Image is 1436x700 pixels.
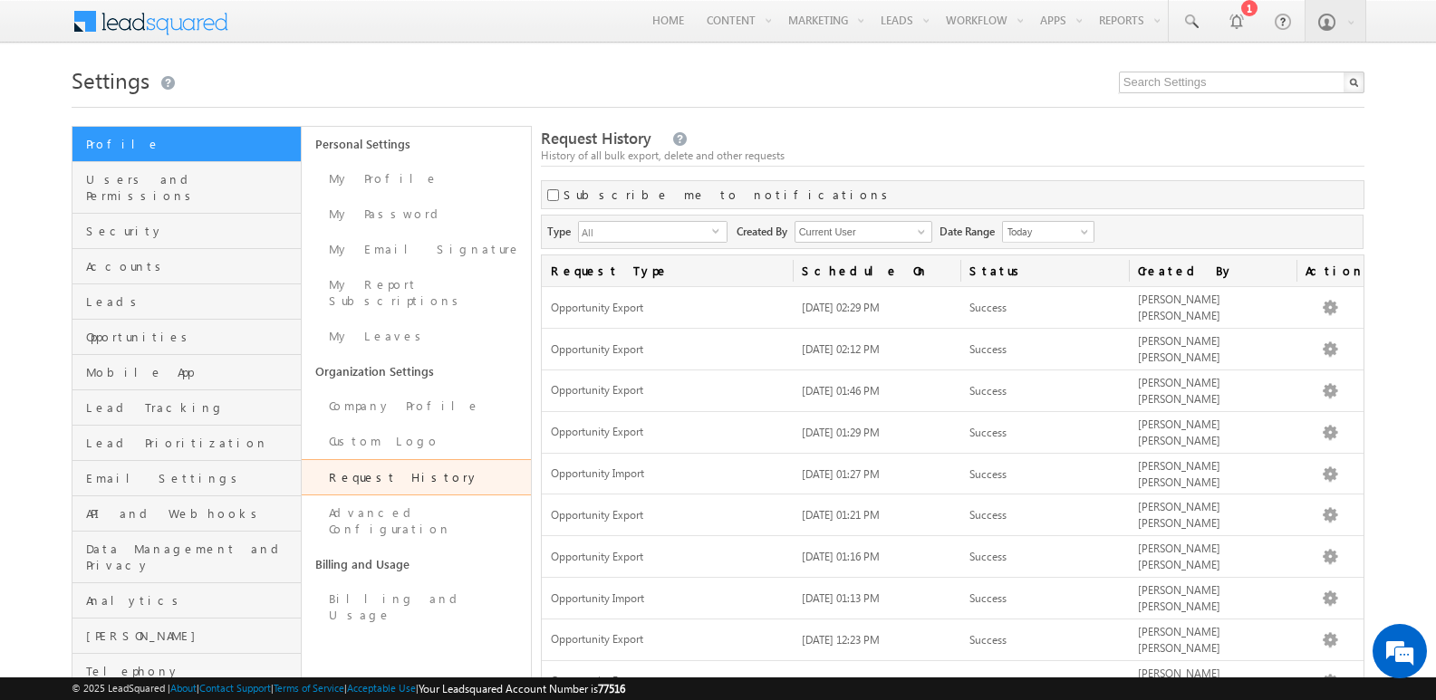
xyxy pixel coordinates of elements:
span: Email Settings [86,470,296,486]
span: Opportunity Import [551,466,785,482]
span: Success [969,342,1007,356]
span: Success [969,508,1007,522]
label: Subscribe me to notifications [564,187,894,203]
a: Contact Support [199,682,271,694]
a: Security [72,214,301,249]
span: 77516 [598,682,625,695]
a: Request History [302,459,531,495]
a: Billing and Usage [302,581,531,633]
span: Opportunity Export [551,508,785,523]
span: Success [969,591,1007,605]
a: Lead Tracking [72,390,301,426]
span: [DATE] 02:12 PM [802,342,880,356]
a: Status [960,255,1128,286]
span: Telephony [86,663,296,679]
a: Users and Permissions [72,162,301,214]
span: [PERSON_NAME] [PERSON_NAME] [1138,500,1220,530]
span: [PERSON_NAME] [PERSON_NAME] [1138,334,1220,364]
a: My Email Signature [302,232,531,267]
a: Accounts [72,249,301,284]
span: [PERSON_NAME] [PERSON_NAME] [1138,625,1220,655]
div: All [578,221,728,243]
a: Advanced Configuration [302,495,531,547]
span: Opportunity Export [551,632,785,647]
span: Opportunity Export [551,342,785,358]
span: Created By [737,221,795,240]
span: Success [969,633,1007,647]
a: Opportunities [72,320,301,355]
a: Email Settings [72,461,301,496]
a: [PERSON_NAME] [72,618,301,654]
span: Today [1003,224,1089,240]
a: My Profile [302,161,531,197]
span: Accounts [86,258,296,274]
input: Type to Search [795,221,932,243]
span: [PERSON_NAME] [PERSON_NAME] [1138,583,1220,613]
a: My Password [302,197,531,232]
a: Show All Items [908,223,930,241]
a: About [170,682,197,694]
span: [DATE] 01:27 PM [802,467,880,481]
span: Security [86,223,296,239]
a: Company Profile [302,388,531,424]
span: Success [969,301,1007,314]
a: Request Type [542,255,794,286]
span: Profile [86,136,296,152]
a: Personal Settings [302,127,531,161]
span: Lead Tracking [86,399,296,416]
a: Data Management and Privacy [72,532,301,583]
span: Opportunity Export [551,550,785,565]
a: API and Webhooks [72,496,301,532]
span: Opportunity Import [551,591,785,607]
span: Actions [1296,255,1364,286]
span: Your Leadsquared Account Number is [419,682,625,695]
span: API and Webhooks [86,505,296,522]
a: Acceptable Use [347,682,416,694]
a: Mobile App [72,355,301,390]
a: Lead Prioritization [72,426,301,461]
a: Created By [1129,255,1296,286]
span: [DATE] 01:13 PM [802,591,880,605]
span: [PERSON_NAME] [86,628,296,644]
span: [PERSON_NAME] [PERSON_NAME] [1138,459,1220,489]
span: Opportunity Export [551,674,785,689]
a: Organization Settings [302,354,531,388]
span: Success [969,467,1007,481]
span: [DATE] 01:21 PM [802,508,880,522]
span: [DATE] 02:29 PM [802,301,880,314]
span: All [579,222,712,242]
span: [PERSON_NAME] [PERSON_NAME] [1138,542,1220,571]
span: Success [969,384,1007,398]
span: Type [547,221,578,240]
div: History of all bulk export, delete and other requests [541,148,1364,164]
span: [DATE] 12:23 PM [802,633,880,647]
a: Profile [72,127,301,162]
a: Billing and Usage [302,547,531,581]
span: [DATE] 01:16 PM [802,550,880,563]
span: [PERSON_NAME] [PERSON_NAME] [1138,417,1220,447]
span: Success [969,426,1007,439]
span: Mobile App [86,364,296,380]
span: select [712,226,727,235]
span: [PERSON_NAME] [PERSON_NAME] [1138,376,1220,406]
span: Opportunity Export [551,383,785,398]
span: Leads [86,293,296,310]
span: Users and Permissions [86,171,296,204]
span: [DATE] 01:29 PM [802,426,880,439]
span: Lead Prioritization [86,435,296,451]
span: Analytics [86,592,296,609]
a: Today [1002,221,1094,243]
span: Opportunity Export [551,425,785,440]
a: Custom Logo [302,424,531,459]
a: Telephony [72,654,301,689]
span: Opportunities [86,329,296,345]
span: Settings [72,65,149,94]
span: Success [969,550,1007,563]
a: Leads [72,284,301,320]
span: Request History [541,128,651,149]
input: Search Settings [1119,72,1364,93]
a: Terms of Service [274,682,344,694]
a: Analytics [72,583,301,618]
span: Opportunity Export [551,301,785,316]
a: Schedule On [793,255,960,286]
